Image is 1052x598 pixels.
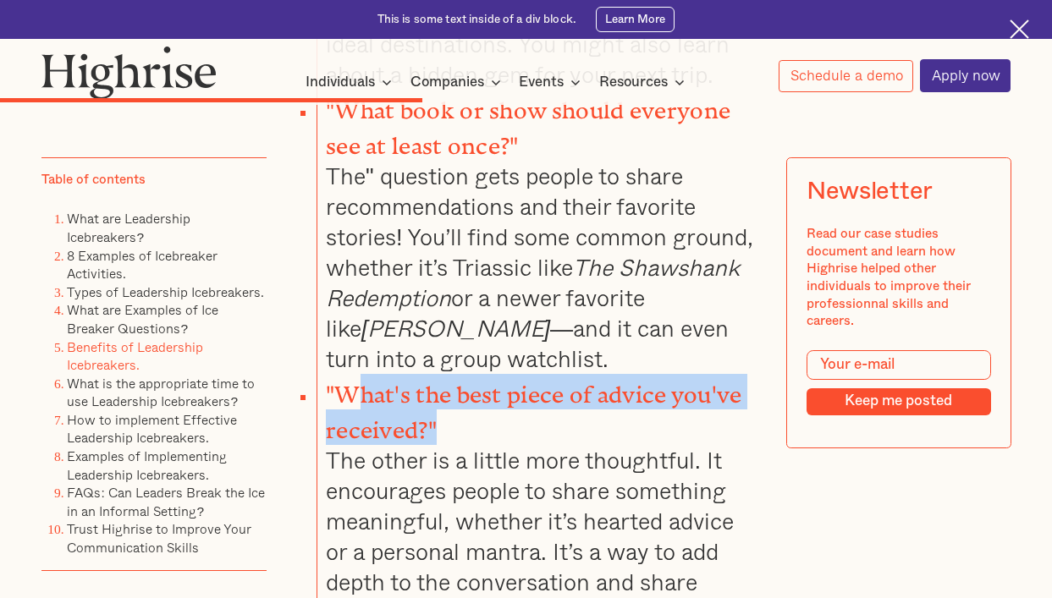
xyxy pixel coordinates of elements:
[67,446,227,485] a: Examples of Implementing Leadership Icebreakers.
[67,482,264,521] a: FAQs: Can Leaders Break the Ice in an Informal Setting?
[306,72,375,92] div: Individuals
[807,350,991,415] form: Modal Form
[326,250,740,315] em: The Shawshank Redemption
[41,171,146,189] div: Table of contents
[410,72,506,92] div: Companies
[807,387,991,415] input: Keep me posted
[519,72,564,92] div: Events
[599,72,690,92] div: Resources
[67,409,237,448] a: How to implement Effective Leadership Icebreakers.
[410,72,484,92] div: Companies
[807,350,991,380] input: Your e-mail
[306,72,397,92] div: Individuals
[67,208,190,247] a: What are Leadership Icebreakers?
[326,381,742,431] strong: "What's the best piece of advice you've received?"
[807,226,991,331] div: Read our case studies document and learn how Highrise helped other individuals to improve their p...
[519,72,586,92] div: Events
[779,60,913,92] a: Schedule a demo
[807,178,933,206] div: Newsletter
[67,299,218,338] a: What are Examples of Ice Breaker Questions?
[1010,19,1029,39] img: Cross icon
[67,372,255,411] a: What is the appropriate time to use Leadership Icebreakers?
[326,97,730,147] strong: "What book or show should everyone see at least once?"
[67,336,203,375] a: Benefits of Leadership Icebreakers.
[317,90,762,374] li: The" question gets people to share recommendations and their favorite stories! You’ll find some c...
[67,244,218,283] a: 8 Examples of Icebreaker Activities.
[920,59,1011,91] a: Apply now
[67,281,264,301] a: Types of Leadership Icebreakers.
[377,12,576,27] div: This is some text inside of a div block.
[41,46,217,99] img: Highrise logo
[596,7,675,32] a: Learn More
[67,518,251,557] a: Trust Highrise to Improve Your Communication Skills
[599,72,668,92] div: Resources
[361,310,550,345] em: [PERSON_NAME]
